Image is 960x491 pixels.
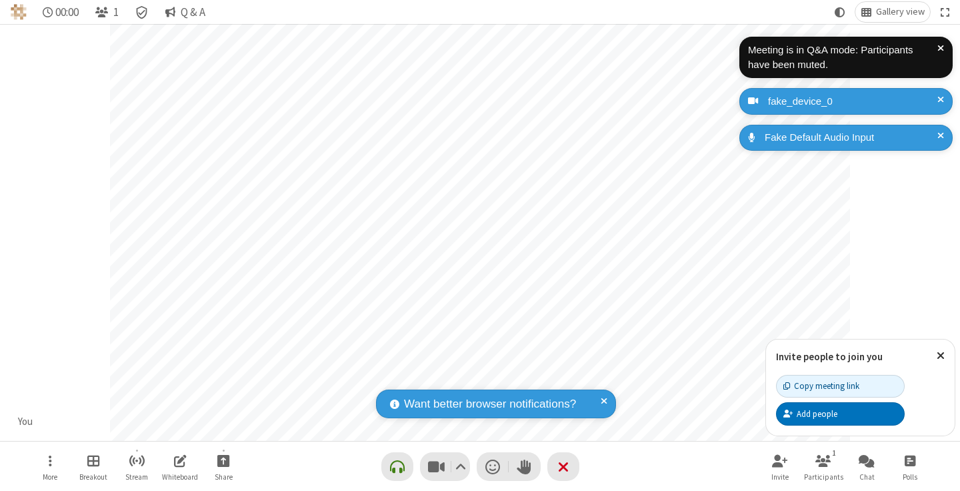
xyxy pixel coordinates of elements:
button: Invite participants (⌘+Shift+I) [760,448,800,486]
span: Q & A [181,6,205,19]
span: Participants [804,473,843,481]
div: You [13,414,38,430]
button: Connect your audio [381,452,413,481]
button: Fullscreen [935,2,955,22]
span: 1 [113,6,119,19]
button: Video setting [451,452,469,481]
button: Manage Breakout Rooms [73,448,113,486]
button: Open participant list [803,448,843,486]
div: 1 [829,447,840,459]
img: QA Selenium DO NOT DELETE OR CHANGE [11,4,27,20]
button: Change layout [855,2,930,22]
div: Timer [37,2,85,22]
button: Open participant list [89,2,124,22]
span: Whiteboard [162,473,198,481]
span: Want better browser notifications? [404,396,576,413]
button: End or leave meeting [547,452,579,481]
button: Raise hand [509,452,541,481]
div: Copy meeting link [783,380,859,392]
span: Chat [859,473,875,481]
button: Start streaming [117,448,157,486]
span: Breakout [79,473,107,481]
label: Invite people to join you [776,350,883,363]
button: Q & A [159,2,211,22]
span: Share [215,473,233,481]
button: Add people [776,402,905,425]
button: Copy meeting link [776,375,905,398]
button: Stop video (⌘+Shift+V) [420,452,470,481]
button: Start sharing [203,448,243,486]
span: Polls [903,473,917,481]
span: Gallery view [876,7,925,17]
div: Fake Default Audio Input [760,130,943,145]
span: 00:00 [55,6,79,19]
div: fake_device_0 [763,94,943,109]
span: More [43,473,57,481]
button: Open menu [30,448,70,486]
button: Open poll [890,448,930,486]
span: Invite [771,473,789,481]
button: Open chat [847,448,887,486]
span: Stream [125,473,148,481]
button: Using system theme [829,2,851,22]
button: Send a reaction [477,452,509,481]
button: Open shared whiteboard [160,448,200,486]
button: Close popover [927,340,955,372]
div: Meeting is in Q&A mode: Participants have been muted. [748,43,937,73]
div: Meeting details Encryption enabled [129,2,155,22]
